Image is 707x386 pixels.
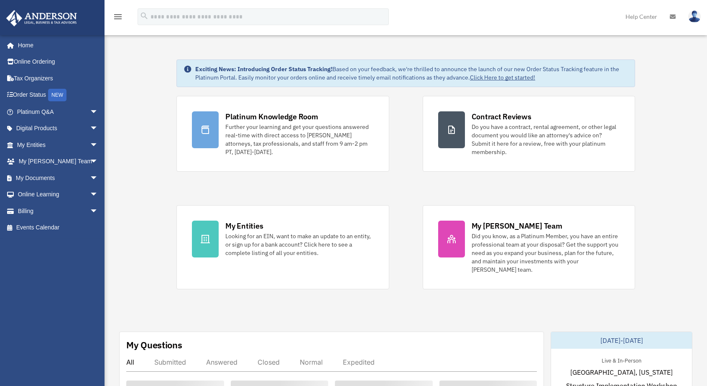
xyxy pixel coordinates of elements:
[206,358,237,366] div: Answered
[551,332,692,349] div: [DATE]-[DATE]
[595,355,648,364] div: Live & In-Person
[195,65,332,73] strong: Exciting News: Introducing Order Status Tracking!
[6,219,111,236] a: Events Calendar
[6,136,111,153] a: My Entitiesarrow_drop_down
[225,221,263,231] div: My Entities
[6,203,111,219] a: Billingarrow_drop_down
[423,96,635,172] a: Contract Reviews Do you have a contract, rental agreement, or other legal document you would like...
[154,358,186,366] div: Submitted
[6,103,111,120] a: Platinum Q&Aarrow_drop_down
[195,65,628,82] div: Based on your feedback, we're thrilled to announce the launch of our new Order Status Tracking fe...
[90,103,107,121] span: arrow_drop_down
[258,358,280,366] div: Closed
[225,123,373,156] div: Further your learning and get your questions answered real-time with direct access to [PERSON_NAM...
[126,358,134,366] div: All
[140,11,149,21] i: search
[90,170,107,187] span: arrow_drop_down
[225,111,318,122] div: Platinum Knowledge Room
[90,203,107,220] span: arrow_drop_down
[6,54,111,70] a: Online Ordering
[176,205,389,289] a: My Entities Looking for an EIN, want to make an update to an entity, or sign up for a bank accoun...
[126,339,182,351] div: My Questions
[113,15,123,22] a: menu
[90,186,107,203] span: arrow_drop_down
[472,111,531,122] div: Contract Reviews
[6,37,107,54] a: Home
[472,123,620,156] div: Do you have a contract, rental agreement, or other legal document you would like an attorney's ad...
[176,96,389,172] a: Platinum Knowledge Room Further your learning and get your questions answered real-time with dire...
[6,186,111,203] a: Online Learningarrow_drop_down
[90,136,107,154] span: arrow_drop_down
[472,232,620,274] div: Did you know, as a Platinum Member, you have an entire professional team at your disposal? Get th...
[6,170,111,186] a: My Documentsarrow_drop_down
[6,70,111,87] a: Tax Organizers
[6,87,111,104] a: Order StatusNEW
[90,120,107,137] span: arrow_drop_down
[48,89,66,101] div: NEW
[343,358,375,366] div: Expedited
[113,12,123,22] i: menu
[423,205,635,289] a: My [PERSON_NAME] Team Did you know, as a Platinum Member, you have an entire professional team at...
[300,358,323,366] div: Normal
[472,221,562,231] div: My [PERSON_NAME] Team
[6,153,111,170] a: My [PERSON_NAME] Teamarrow_drop_down
[688,10,701,23] img: User Pic
[4,10,79,26] img: Anderson Advisors Platinum Portal
[470,74,535,81] a: Click Here to get started!
[225,232,373,257] div: Looking for an EIN, want to make an update to an entity, or sign up for a bank account? Click her...
[6,120,111,137] a: Digital Productsarrow_drop_down
[570,367,673,377] span: [GEOGRAPHIC_DATA], [US_STATE]
[90,153,107,170] span: arrow_drop_down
